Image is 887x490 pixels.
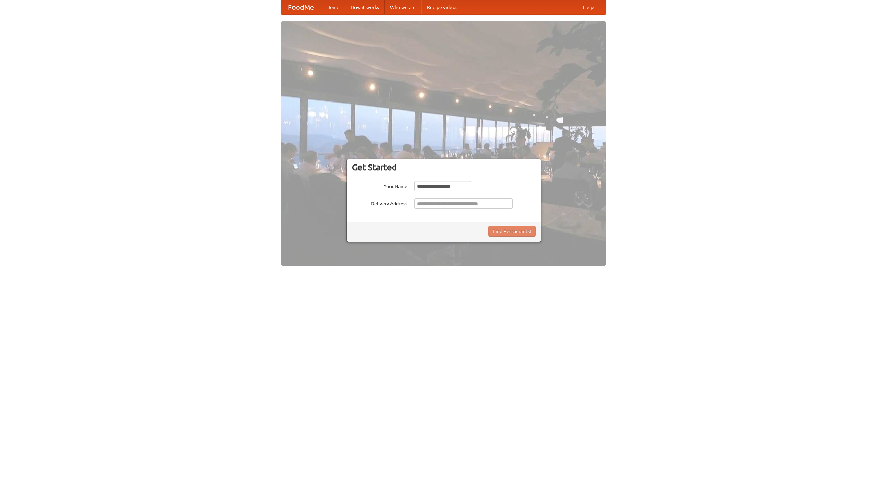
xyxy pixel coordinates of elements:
a: Home [321,0,345,14]
button: Find Restaurants! [488,226,536,237]
a: FoodMe [281,0,321,14]
a: How it works [345,0,385,14]
a: Recipe videos [421,0,463,14]
label: Your Name [352,181,407,190]
label: Delivery Address [352,198,407,207]
h3: Get Started [352,162,536,172]
a: Help [578,0,599,14]
a: Who we are [385,0,421,14]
